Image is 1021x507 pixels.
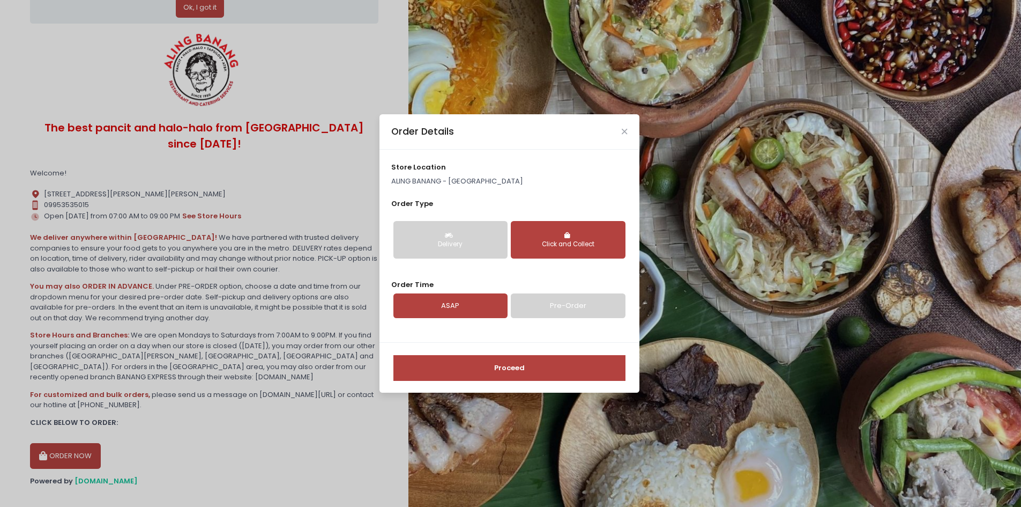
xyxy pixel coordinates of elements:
span: store location [391,162,446,172]
div: Delivery [401,240,500,249]
button: Proceed [393,355,625,381]
p: ALING BANANG - [GEOGRAPHIC_DATA] [391,176,627,187]
a: Pre-Order [511,293,625,318]
div: Order Details [391,124,454,138]
button: Close [622,129,627,134]
button: Delivery [393,221,508,259]
a: ASAP [393,293,508,318]
span: Order Time [391,280,434,290]
div: Click and Collect [518,240,617,249]
span: Order Type [391,199,433,209]
button: Click and Collect [511,221,625,259]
